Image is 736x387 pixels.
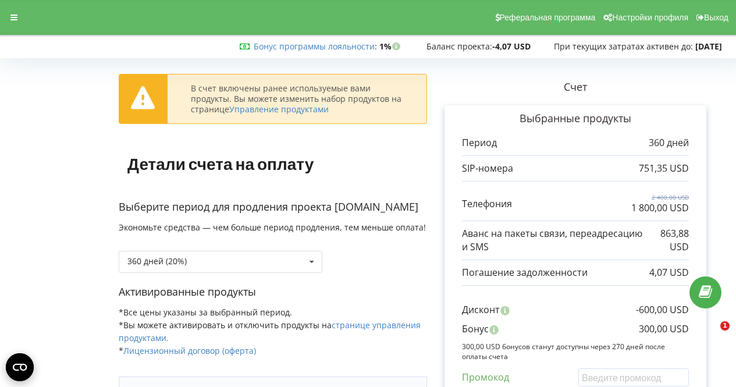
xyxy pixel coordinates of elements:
[379,41,403,52] strong: 1%
[462,371,509,384] p: Промокод
[119,307,292,318] span: *Все цены указаны за выбранный период.
[554,41,693,52] span: При текущих затратах активен до:
[123,345,256,356] a: Лицензионный договор (оферта)
[492,41,531,52] strong: -4,07 USD
[462,111,689,126] p: Выбранные продукты
[612,13,688,22] span: Настройки профиля
[254,41,375,52] a: Бонус программы лояльности
[696,321,724,349] iframe: Intercom live chat
[462,136,497,150] p: Период
[462,197,512,211] p: Телефония
[462,322,489,336] p: Бонус
[427,80,724,95] p: Счет
[119,200,427,215] p: Выберите период для продления проекта [DOMAIN_NAME]
[636,303,689,317] p: -600,00 USD
[127,257,187,265] div: 360 дней (20%)
[254,41,377,52] span: :
[639,322,689,336] p: 300,00 USD
[639,162,689,175] p: 751,35 USD
[119,319,421,343] span: *Вы можете активировать и отключить продукты на
[426,41,492,52] span: Баланс проекта:
[631,201,689,215] p: 1 800,00 USD
[462,303,500,317] p: Дисконт
[500,13,596,22] span: Реферальная программа
[119,136,322,191] h1: Детали счета на оплату
[704,13,728,22] span: Выход
[6,353,34,381] button: Open CMP widget
[119,319,421,343] a: странице управления продуктами.
[578,368,689,386] input: Введите промокод
[119,285,427,300] p: Активированные продукты
[631,193,689,201] p: 2 400,00 USD
[649,136,689,150] p: 360 дней
[645,227,689,254] p: 863,88 USD
[462,227,645,254] p: Аванс на пакеты связи, переадресацию и SMS
[462,266,588,279] p: Погашение задолженности
[720,321,730,331] span: 1
[119,222,426,233] span: Экономьте средства — чем больше период продления, тем меньше оплата!
[229,104,329,115] a: Управление продуктами
[695,41,722,52] strong: [DATE]
[462,342,689,361] p: 300,00 USD бонусов станут доступны через 270 дней после оплаты счета
[649,266,689,279] p: 4,07 USD
[191,83,403,115] div: В счет включены ранее используемые вами продукты. Вы можете изменить набор продуктов на странице
[462,162,513,175] p: SIP-номера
